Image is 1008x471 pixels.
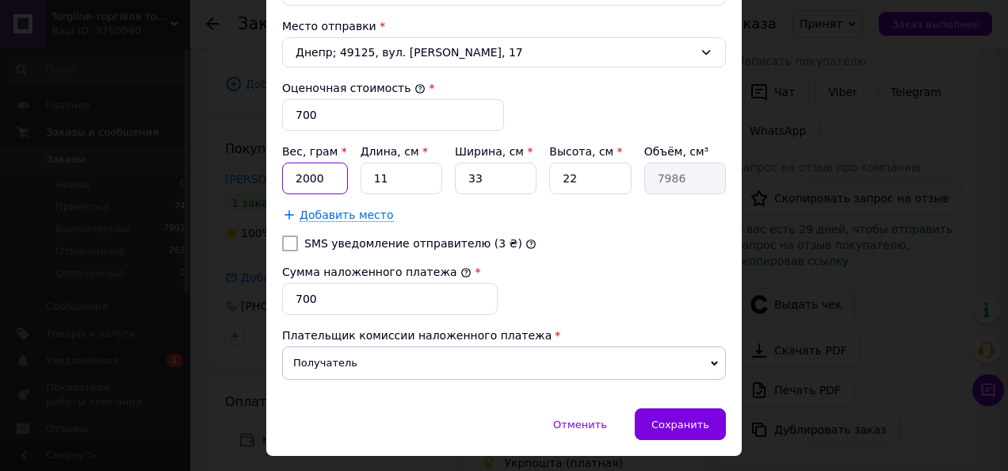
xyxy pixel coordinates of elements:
span: Добавить место [300,209,394,222]
div: Объём, см³ [644,144,726,159]
span: Днепр; 49125, вул. [PERSON_NAME], 17 [296,44,693,60]
label: Сумма наложенного платежа [282,266,472,278]
span: Плательщик комиссии наложенного платежа [282,329,552,342]
label: Длина, см [361,145,428,158]
label: SMS уведомление отправителю (3 ₴) [304,237,522,250]
label: Вес, грам [282,145,347,158]
span: Сохранить [651,419,709,431]
span: Получатель [282,347,726,380]
label: Ширина, см [455,145,533,158]
label: Оценочная стоимость [282,82,426,94]
span: Отменить [553,419,607,431]
div: Место отправки [282,18,726,34]
label: Высота, см [549,145,622,158]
